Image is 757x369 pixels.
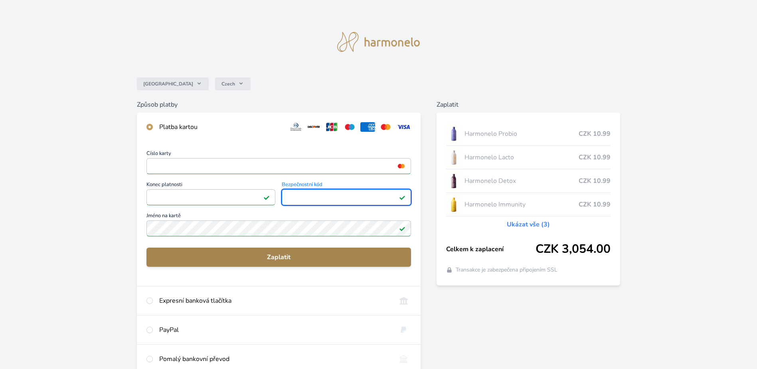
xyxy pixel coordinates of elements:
span: CZK 10.99 [579,176,611,186]
span: CZK 10.99 [579,129,611,139]
img: Platné pole [399,225,405,232]
img: paypal.svg [396,325,411,335]
iframe: Iframe pro číslo karty [150,161,407,172]
img: logo.svg [337,32,420,52]
input: Jméno na kartěPlatné pole [146,220,411,236]
img: onlineBanking_CZ.svg [396,296,411,306]
div: Expresní banková tlačítka [159,296,390,306]
img: diners.svg [289,122,303,132]
button: [GEOGRAPHIC_DATA] [137,77,209,90]
span: Celkem k zaplacení [446,244,536,254]
span: Harmonelo Lacto [464,153,579,162]
img: discover.svg [306,122,321,132]
span: Harmonelo Immunity [464,200,579,209]
img: Platné pole [399,194,405,200]
img: IMMUNITY_se_stinem_x-lo.jpg [446,194,461,214]
img: amex.svg [360,122,375,132]
button: Zaplatit [146,248,411,267]
img: jcb.svg [324,122,339,132]
div: Platba kartou [159,122,282,132]
h6: Zaplatit [437,100,621,109]
div: Pomalý bankovní převod [159,354,390,364]
span: Harmonelo Detox [464,176,579,186]
span: Zaplatit [153,252,405,262]
span: Harmonelo Probio [464,129,579,139]
h6: Způsob platby [137,100,421,109]
img: CLEAN_LACTO_se_stinem_x-hi-lo.jpg [446,147,461,167]
iframe: Iframe pro bezpečnostní kód [285,192,407,203]
span: CZK 10.99 [579,153,611,162]
span: Transakce je zabezpečena připojením SSL [456,266,557,274]
span: Konec platnosti [146,182,275,189]
img: mc.svg [378,122,393,132]
span: [GEOGRAPHIC_DATA] [143,81,193,87]
span: Czech [221,81,235,87]
span: CZK 10.99 [579,200,611,209]
span: CZK 3,054.00 [536,242,611,256]
img: CLEAN_PROBIO_se_stinem_x-lo.jpg [446,124,461,144]
img: mc [396,163,407,170]
span: Bezpečnostní kód [282,182,411,189]
span: Číslo karty [146,151,411,158]
img: bankTransfer_IBAN.svg [396,354,411,364]
span: Jméno na kartě [146,213,411,220]
button: Czech [215,77,251,90]
img: visa.svg [396,122,411,132]
div: PayPal [159,325,390,335]
img: maestro.svg [342,122,357,132]
a: Ukázat vše (3) [507,220,550,229]
img: Platné pole [263,194,270,200]
iframe: Iframe pro datum vypršení platnosti [150,192,272,203]
img: DETOX_se_stinem_x-lo.jpg [446,171,461,191]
